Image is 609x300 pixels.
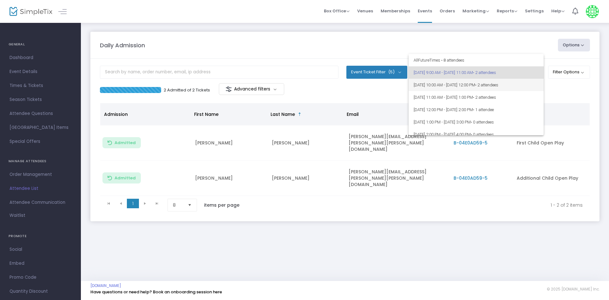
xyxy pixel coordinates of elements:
[414,91,539,103] span: [DATE] 11:00 AM - [DATE] 1:00 PM
[471,120,494,124] span: • 0 attendees
[473,107,494,112] span: • 1 attendee
[473,95,496,100] span: • 2 attendees
[414,103,539,116] span: [DATE] 12:00 PM - [DATE] 2:00 PM
[414,66,539,79] span: [DATE] 9:00 AM - [DATE] 11:00 AM
[473,70,496,75] span: • 2 attendees
[475,83,498,87] span: • 2 attendees
[471,132,494,137] span: • 0 attendees
[414,128,539,141] span: [DATE] 2:00 PM - [DATE] 4:00 PM
[414,116,539,128] span: [DATE] 1:00 PM - [DATE] 3:00 PM
[414,79,539,91] span: [DATE] 10:00 AM - [DATE] 12:00 PM
[414,54,539,66] span: All Future Times • 8 attendees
